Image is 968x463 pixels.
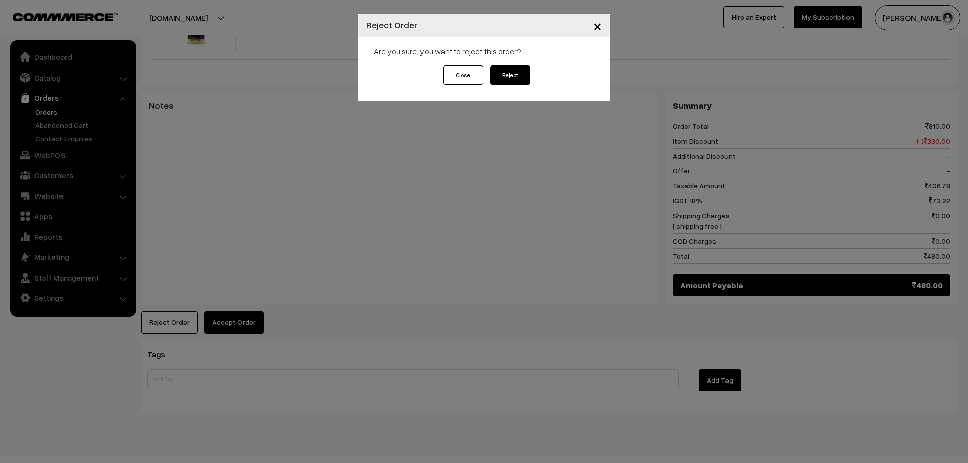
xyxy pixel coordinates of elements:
h4: Reject Order [366,18,417,32]
button: Close [443,65,483,85]
button: Close [585,10,610,41]
span: × [593,16,602,35]
div: Are you sure, you want to reject this order? [366,45,602,57]
button: Reject [490,65,530,85]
